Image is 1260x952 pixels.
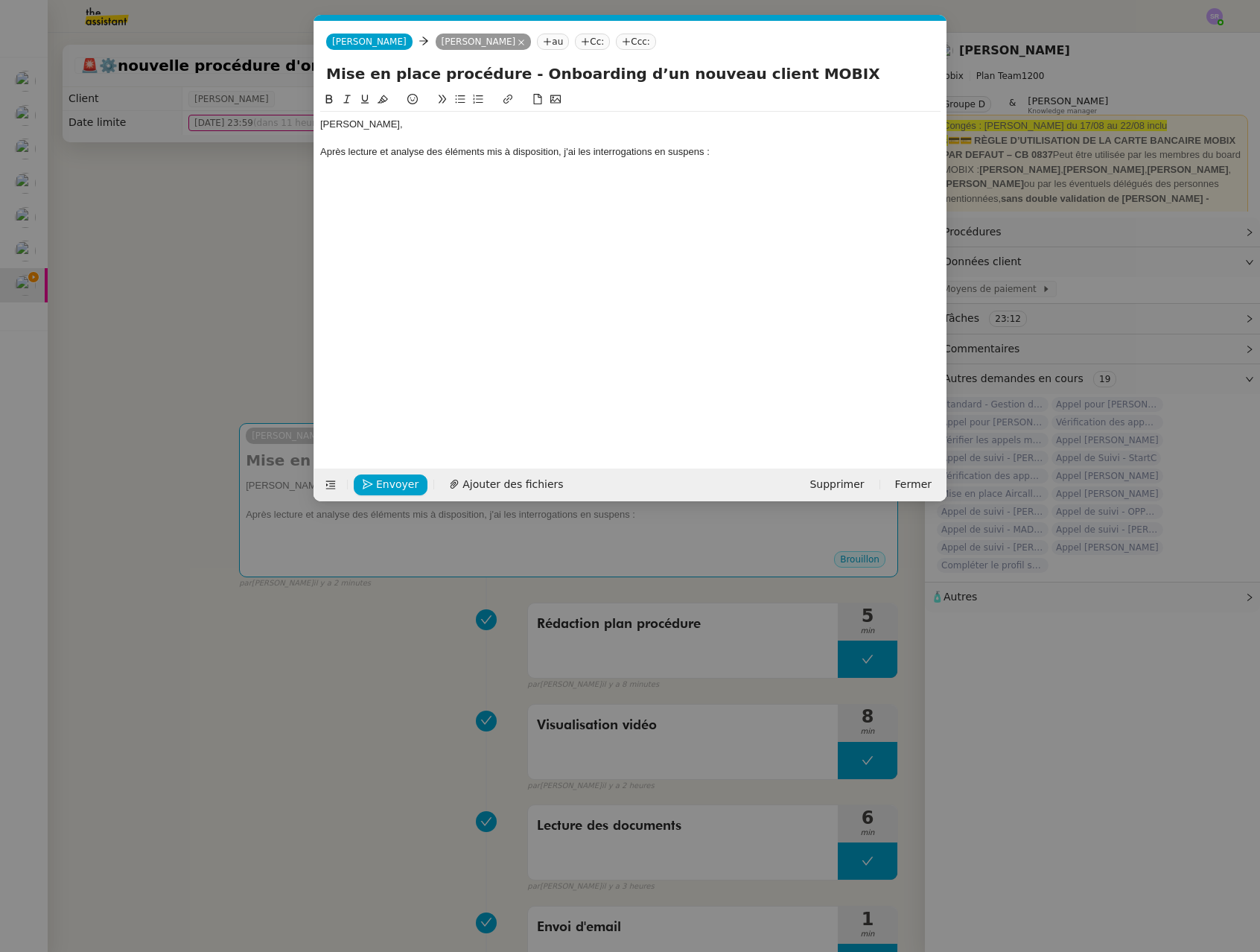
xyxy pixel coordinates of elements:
span: Supprimer [809,476,864,493]
button: Envoyer [354,475,427,495]
nz-tag: [PERSON_NAME] [436,34,532,50]
nz-tag: Ccc: [616,34,656,50]
span: Ajouter des fichiers [462,476,563,493]
button: Supprimer [801,475,873,495]
nz-tag: Cc: [575,34,610,50]
nz-tag: au [537,34,569,50]
button: Ajouter des fichiers [440,475,572,495]
span: [PERSON_NAME] [332,37,407,47]
button: Fermer [886,475,941,495]
input: Subject [326,63,935,85]
div: [PERSON_NAME], [320,118,941,131]
span: Envoyer [376,476,419,493]
div: Après lecture et analyse des éléments mis à disposition, j'ai les interrogations en suspens : [320,145,941,159]
span: Fermer [895,476,932,493]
